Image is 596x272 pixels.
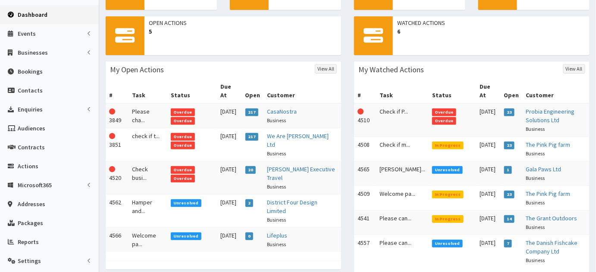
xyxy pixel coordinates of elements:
span: Contracts [18,143,45,151]
span: In Progress [432,142,464,149]
small: Business [267,241,286,247]
th: Task [376,79,429,103]
i: This Action is overdue! [109,166,115,172]
span: 23 [504,108,515,116]
span: Overdue [171,175,195,182]
span: 5 [149,27,337,36]
td: [DATE] [217,161,242,195]
a: Gala Paws Ltd [526,165,561,173]
td: 4520 [106,161,129,195]
span: 20 [245,166,256,174]
small: Business [267,150,286,157]
a: District Four Design Limited [267,198,318,215]
td: Please cha... [129,103,167,128]
td: 3849 [106,103,129,128]
small: Business [526,126,545,132]
td: Please can... [376,210,429,235]
small: Business [267,183,286,190]
span: 1 [504,166,512,174]
td: [DATE] [217,128,242,161]
span: Microsoft365 [18,181,52,189]
th: Status [429,79,476,103]
span: In Progress [432,191,464,198]
td: 4566 [106,228,129,252]
span: Overdue [432,117,456,125]
span: Addresses [18,200,45,208]
a: The Grant Outdoors [526,214,577,222]
td: Please can... [376,235,429,268]
span: Unresolved [171,199,201,207]
small: Business [267,216,286,223]
span: 217 [245,108,259,116]
span: 14 [504,215,515,223]
span: Reports [18,238,39,246]
td: Check busi... [129,161,167,195]
a: View All [315,64,337,74]
span: Bookings [18,68,43,75]
td: 4565 [354,161,376,186]
td: 4557 [354,235,376,268]
span: Contacts [18,87,43,94]
span: Unresolved [432,240,463,247]
td: [DATE] [477,137,501,161]
th: Due At [217,79,242,103]
small: Business [526,224,545,230]
th: Task [129,79,167,103]
span: Settings [18,257,41,265]
td: 4508 [354,137,376,161]
span: 2 [245,199,254,207]
th: Open [242,79,264,103]
td: [DATE] [217,103,242,128]
small: Business [526,175,545,181]
span: Businesses [18,49,48,56]
span: Audiences [18,124,45,132]
td: [DATE] [477,161,501,186]
span: Overdue [171,108,195,116]
td: 4562 [106,195,129,228]
td: 4541 [354,210,376,235]
h3: My Open Actions [110,66,164,74]
a: The Pink Pig farm [526,190,571,198]
th: Due At [477,79,501,103]
td: [DATE] [477,235,501,268]
span: Overdue [171,166,195,174]
td: 4510 [354,103,376,137]
td: Hamper and... [129,195,167,228]
th: Open [501,79,523,103]
td: check if t... [129,128,167,161]
span: Unresolved [171,232,201,240]
td: [DATE] [217,195,242,228]
td: Check if m... [376,137,429,161]
span: Overdue [171,117,195,125]
span: 0 [245,232,254,240]
td: 3851 [106,128,129,161]
span: In Progress [432,215,464,223]
span: Actions [18,162,38,170]
span: Dashboard [18,11,47,19]
span: Unresolved [432,166,463,174]
a: The Danish Fishcake Company Ltd [526,239,578,255]
span: Overdue [171,142,195,149]
a: [PERSON_NAME] Executive Travel [267,165,336,182]
span: Watched Actions [397,19,585,27]
i: This Action is overdue! [109,133,115,139]
small: Business [526,257,545,263]
a: Lifeplus [267,232,288,239]
h3: My Watched Actions [358,66,424,74]
span: 217 [245,133,259,141]
a: The Pink Pig farm [526,141,571,148]
td: Welcome pa... [376,186,429,210]
td: Check if P... [376,103,429,137]
a: We Are [PERSON_NAME] Ltd [267,132,329,148]
th: Customer [264,79,341,103]
th: # [354,79,376,103]
i: This Action is overdue! [358,108,364,114]
span: 23 [504,142,515,149]
a: View All [563,64,585,74]
span: Events [18,30,36,37]
td: [DATE] [477,103,501,137]
small: Business [267,117,286,124]
span: Enquiries [18,105,43,113]
td: [DATE] [217,228,242,252]
span: 7 [504,240,512,247]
